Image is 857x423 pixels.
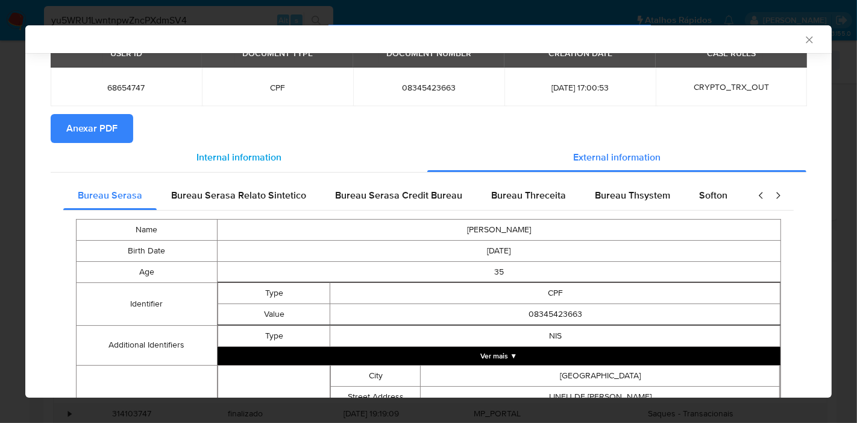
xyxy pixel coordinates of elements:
[63,181,746,210] div: Detailed external info
[235,43,320,63] div: DOCUMENT TYPE
[491,188,566,202] span: Bureau Threceita
[519,82,641,93] span: [DATE] 17:00:53
[51,143,806,172] div: Detailed info
[77,325,218,365] td: Additional Identifiers
[699,188,727,202] span: Softon
[541,43,620,63] div: CREATION DATE
[421,386,780,407] td: LINEU DE [PERSON_NAME]
[171,188,306,202] span: Bureau Serasa Relato Sintetico
[218,347,780,365] button: Expand array
[694,81,769,93] span: CRYPTO_TRX_OUT
[77,240,218,261] td: Birth Date
[218,282,330,304] td: Type
[77,282,218,325] td: Identifier
[330,304,780,325] td: 08345423663
[330,325,780,346] td: NIS
[25,25,832,398] div: encerramento-recomendação-modal
[368,82,490,93] span: 08345423663
[66,115,118,142] span: Anexar PDF
[331,386,421,407] td: Street Address
[103,43,149,63] div: USER ID
[573,150,661,164] span: External information
[51,114,133,143] button: Anexar PDF
[330,282,780,304] td: CPF
[77,261,218,282] td: Age
[379,43,479,63] div: DOCUMENT NUMBER
[335,188,462,202] span: Bureau Serasa Credit Bureau
[77,219,218,240] td: Name
[217,219,780,240] td: [PERSON_NAME]
[421,365,780,386] td: [GEOGRAPHIC_DATA]
[218,325,330,346] td: Type
[803,34,814,45] button: Fechar a janela
[595,188,670,202] span: Bureau Thsystem
[217,240,780,261] td: [DATE]
[218,304,330,325] td: Value
[216,82,339,93] span: CPF
[65,82,187,93] span: 68654747
[331,365,421,386] td: City
[196,150,281,164] span: Internal information
[217,261,780,282] td: 35
[78,188,142,202] span: Bureau Serasa
[700,43,763,63] div: CASE RULES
